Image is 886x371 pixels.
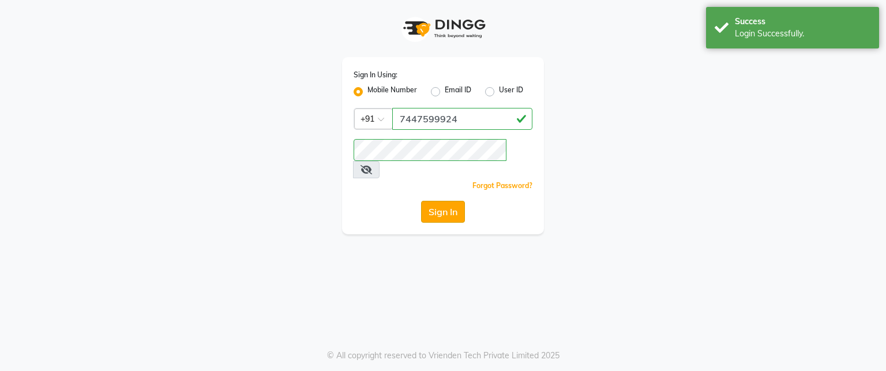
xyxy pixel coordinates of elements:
button: Sign In [421,201,465,223]
input: Username [354,139,506,161]
label: Email ID [445,85,471,99]
div: Login Successfully. [735,28,870,40]
label: Sign In Using: [354,70,397,80]
img: logo1.svg [397,12,489,46]
a: Forgot Password? [472,181,532,190]
label: User ID [499,85,523,99]
input: Username [392,108,532,130]
label: Mobile Number [367,85,417,99]
div: Success [735,16,870,28]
